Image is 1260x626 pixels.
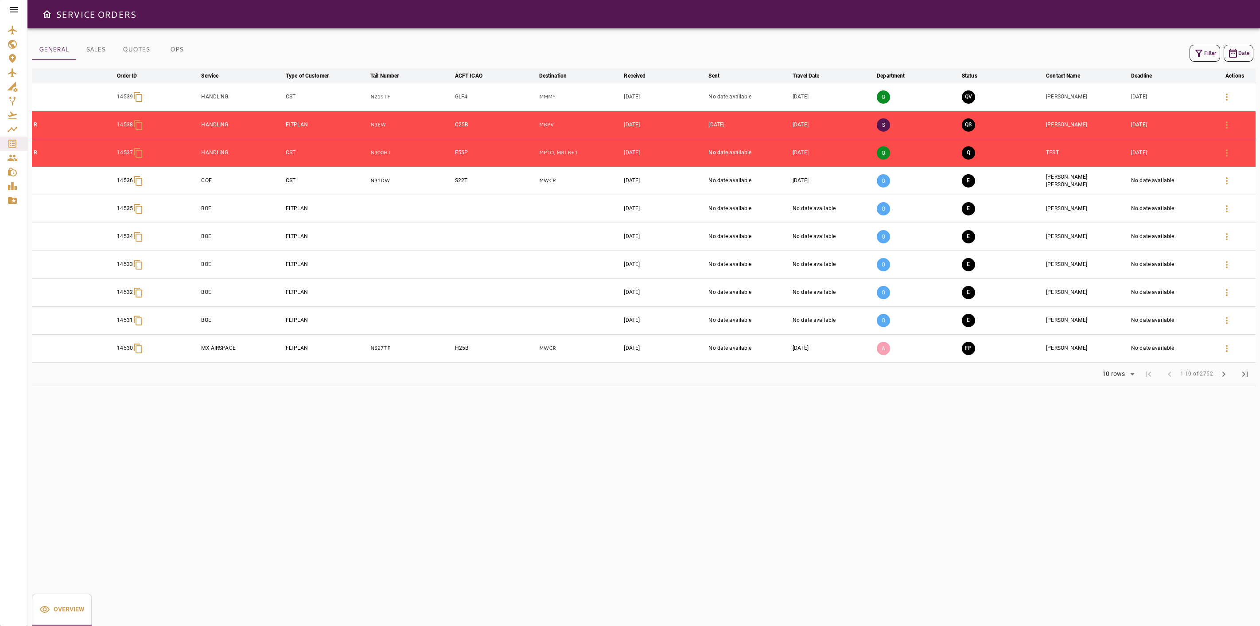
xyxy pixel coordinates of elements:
p: 14532 [117,289,133,296]
span: Travel Date [793,70,831,81]
td: CST [284,83,369,111]
button: EXECUTION [962,314,975,327]
p: N3EW [370,121,451,129]
td: C25B [453,111,537,139]
button: QUOTE SENT [962,118,975,132]
button: QUOTE VALIDATED [962,90,975,104]
button: FINAL PREPARATION [962,342,975,355]
td: FLTPLAN [284,334,369,362]
p: O [877,230,890,243]
td: [DATE] [791,83,875,111]
p: O [877,286,890,299]
p: 14533 [117,261,133,268]
td: BOE [199,195,284,223]
div: Status [962,70,977,81]
td: [DATE] [707,111,791,139]
td: No date available [707,334,791,362]
button: Filter [1190,45,1220,62]
button: Details [1216,254,1237,275]
span: Service [201,70,230,81]
td: TEST [1044,139,1129,167]
div: Travel Date [793,70,819,81]
td: No date available [707,195,791,223]
td: [DATE] [622,278,707,306]
span: Deadline [1131,70,1163,81]
span: Destination [539,70,578,81]
td: No date available [707,278,791,306]
td: BOE [199,250,284,278]
td: [DATE] [791,334,875,362]
p: N627TF [370,344,451,352]
p: MMMY [539,93,621,101]
td: FLTPLAN [284,278,369,306]
button: Details [1216,226,1237,247]
td: [PERSON_NAME] [PERSON_NAME] [1044,167,1129,195]
td: FLTPLAN [284,306,369,334]
p: 14534 [117,233,133,240]
td: [DATE] [791,139,875,167]
td: No date available [791,223,875,250]
button: Details [1216,86,1237,108]
p: 14538 [117,121,133,129]
div: Type of Customer [286,70,329,81]
span: First Page [1138,364,1159,385]
td: [DATE] [622,306,707,334]
td: HANDLING [199,139,284,167]
p: 14531 [117,317,133,324]
p: O [877,174,890,188]
button: Details [1216,142,1237,164]
span: Last Page [1234,364,1256,385]
td: No date available [791,195,875,223]
td: [DATE] [622,111,707,139]
td: No date available [791,250,875,278]
button: Details [1216,114,1237,136]
span: chevron_right [1218,369,1229,380]
div: Tail Number [370,70,399,81]
p: MPTO, MRLB, MGGT [539,149,621,156]
span: Received [624,70,657,81]
button: GENERAL [32,39,76,60]
div: Deadline [1131,70,1152,81]
td: FLTPLAN [284,111,369,139]
p: MBPV [539,121,621,129]
span: Contact Name [1046,70,1092,81]
td: No date available [791,278,875,306]
td: [DATE] [622,167,707,195]
div: Service [201,70,218,81]
td: HANDLING [199,111,284,139]
td: [PERSON_NAME] [1044,278,1129,306]
p: Q [877,146,890,160]
p: 14537 [117,149,133,156]
div: Department [877,70,905,81]
p: O [877,314,890,327]
td: E55P [453,139,537,167]
p: 14539 [117,93,133,101]
button: Open drawer [38,5,56,23]
button: Details [1216,282,1237,303]
button: Date [1224,45,1253,62]
td: [PERSON_NAME] [1044,334,1129,362]
p: O [877,258,890,271]
td: [DATE] [622,139,707,167]
button: Details [1216,310,1237,331]
button: SALES [76,39,116,60]
h6: SERVICE ORDERS [56,7,136,21]
td: S22T [453,167,537,195]
button: EXECUTION [962,202,975,215]
button: EXECUTION [962,258,975,271]
td: No date available [707,167,791,195]
td: No date available [707,306,791,334]
td: [PERSON_NAME] [1044,83,1129,111]
td: [DATE] [622,334,707,362]
p: O [877,202,890,215]
td: BOE [199,278,284,306]
p: R [34,149,113,156]
td: [PERSON_NAME] [1044,195,1129,223]
p: N219TF [370,93,451,101]
td: [PERSON_NAME] [1044,223,1129,250]
td: H25B [453,334,537,362]
p: S [877,118,890,132]
td: [PERSON_NAME] [1044,111,1129,139]
span: Order ID [117,70,148,81]
p: N31DW [370,177,451,184]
